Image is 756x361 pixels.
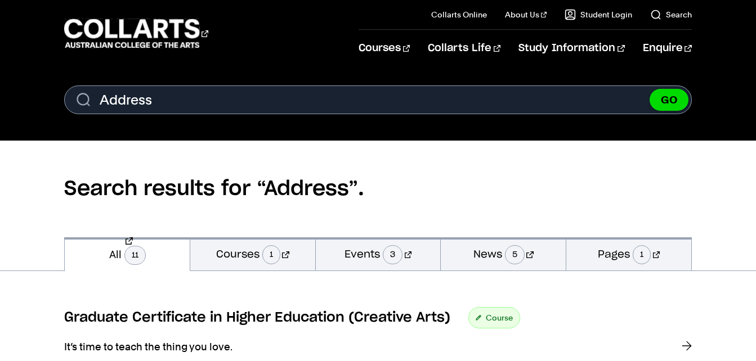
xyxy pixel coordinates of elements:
[64,85,692,114] input: Enter Search Term
[518,30,624,67] a: Study Information
[565,9,632,20] a: Student Login
[505,9,547,20] a: About Us
[650,89,688,111] button: GO
[64,85,692,114] form: Search
[486,310,513,326] span: Course
[64,17,208,49] div: Go to homepage
[428,30,500,67] a: Collarts Life
[431,9,487,20] a: Collarts Online
[65,237,190,271] a: All11
[64,340,515,354] p: It’s time to teach the thing you love.
[633,245,651,264] span: 1
[505,245,525,264] span: 5
[643,30,692,67] a: Enquire
[316,237,441,270] a: Events3
[650,9,692,20] a: Search
[64,141,692,237] h2: Search results for “Address”.
[190,237,315,270] a: Courses1
[262,245,280,264] span: 1
[359,30,410,67] a: Courses
[383,245,402,264] span: 3
[441,237,566,270] a: News5
[124,246,146,265] span: 11
[64,309,450,326] h3: Graduate Certificate in Higher Education (Creative Arts)
[566,237,691,270] a: Pages1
